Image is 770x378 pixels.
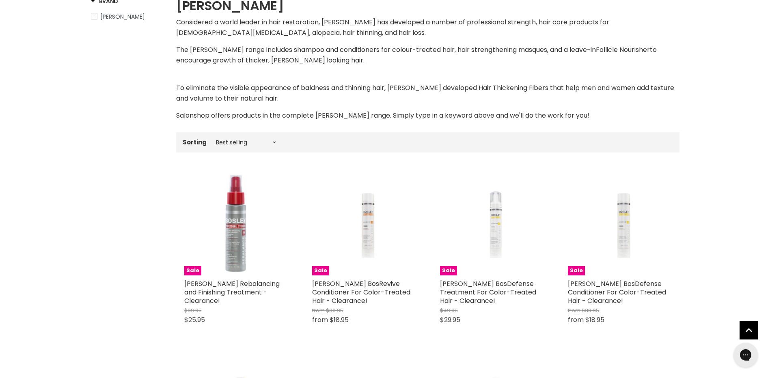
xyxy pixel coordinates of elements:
a: Bosley [91,12,166,21]
img: Bosley BosDefense Conditioner For Color-Treated Hair - Clearance! [585,172,654,275]
span: $39.95 [184,307,202,314]
a: Bosley BosDefense Treatment For Color-Treated Hair - Clearance!Sale [440,172,544,275]
span: from [312,307,325,314]
a: [PERSON_NAME] Rebalancing and Finishing Treatment - Clearance! [184,279,280,305]
span: Sale [440,266,457,275]
span: $29.95 [440,315,460,324]
a: [PERSON_NAME] BosDefense Treatment For Color-Treated Hair - Clearance! [440,279,536,305]
p: To eliminate the visible appearance of baldness and thinning hair, [PERSON_NAME] developed Hair T... [176,83,679,104]
span: Sale [184,266,201,275]
span: $25.95 [184,315,205,324]
span: $30.95 [326,307,343,314]
img: Bosley Rebalancing and Finishing Treatment - Clearance! [201,172,270,275]
a: Bosley BosDefense Conditioner For Color-Treated Hair - Clearance!Sale [568,172,671,275]
label: Sorting [183,139,207,146]
a: [PERSON_NAME] BosDefense Conditioner For Color-Treated Hair - Clearance! [568,279,666,305]
span: [PERSON_NAME] [100,13,145,21]
span: from [312,315,328,324]
div: The [PERSON_NAME] range includes shampoo and conditioners for colour-treated hair, hair strengthe... [176,17,679,121]
span: Sale [568,266,585,275]
span: $18.95 [585,315,604,324]
span: $49.95 [440,307,458,314]
span: Sale [312,266,329,275]
span: $18.95 [330,315,349,324]
a: [PERSON_NAME] BosRevive Conditioner For Color-Treated Hair - Clearance! [312,279,410,305]
p: Considered a world leader in hair restoration, [PERSON_NAME] has developed a number of profession... [176,17,679,38]
span: $30.95 [582,307,599,314]
span: from [568,315,584,324]
img: Bosley BosRevive Conditioner For Color-Treated Hair - Clearance! [329,172,398,275]
img: Bosley BosDefense Treatment For Color-Treated Hair - Clearance! [457,172,526,275]
a: Bosley BosRevive Conditioner For Color-Treated Hair - Clearance!Sale [312,172,416,275]
span: from [568,307,580,314]
iframe: Gorgias live chat messenger [729,340,762,370]
a: Bosley Rebalancing and Finishing Treatment - Clearance!Sale [184,172,288,275]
